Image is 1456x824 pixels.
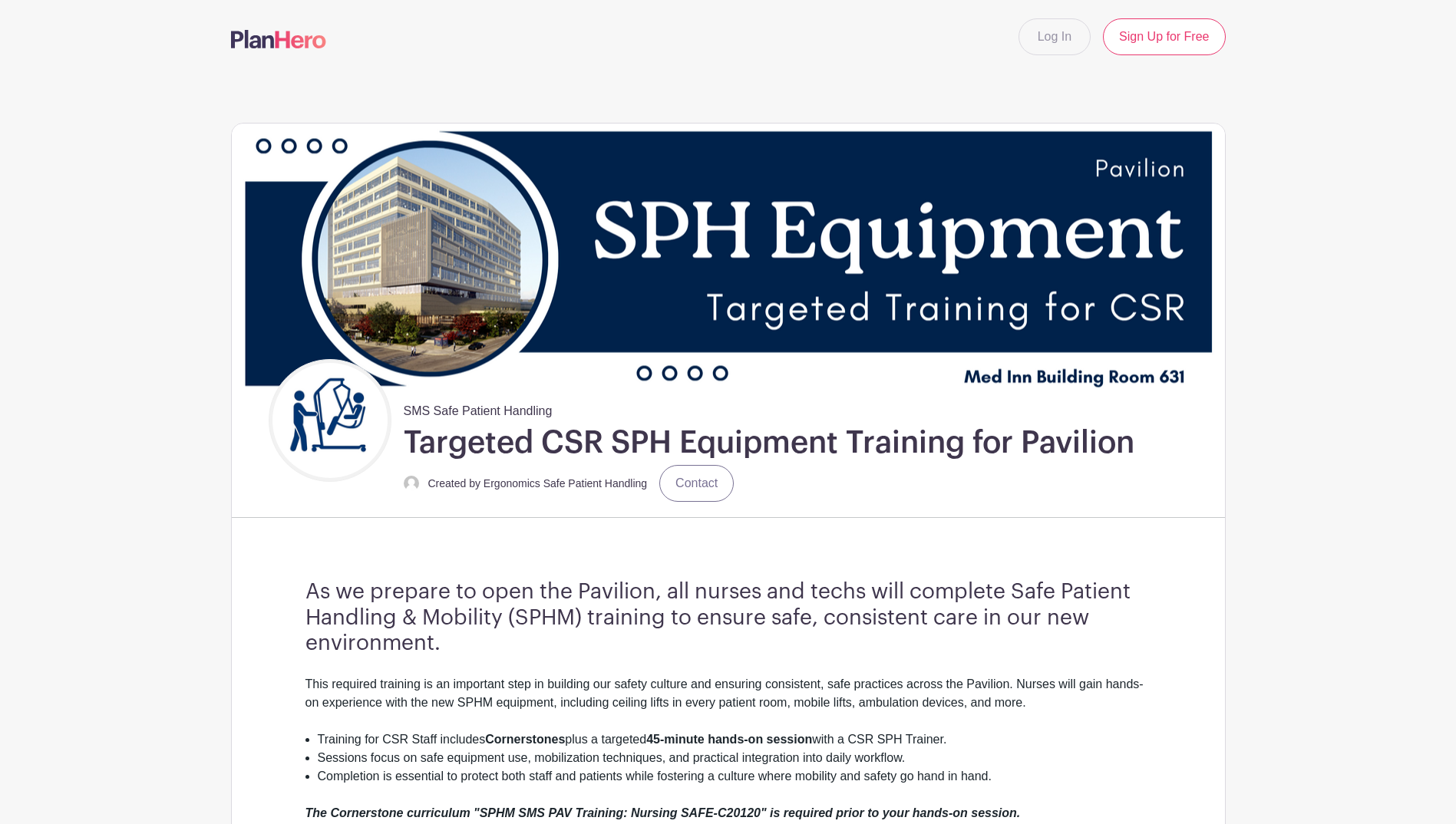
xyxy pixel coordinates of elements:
[404,476,419,491] img: default-ce2991bfa6775e67f084385cd625a349d9dcbb7a52a09fb2fda1e96e2d18dcdb.png
[485,733,565,746] strong: Cornerstones
[1103,18,1225,55] a: Sign Up for Free
[305,675,1151,730] div: This required training is an important step in building our safety culture and ensuring consisten...
[404,424,1134,462] h1: Targeted CSR SPH Equipment Training for Pavilion
[232,124,1225,396] img: event_banner_9855.png
[305,806,1021,819] em: The Cornerstone curriculum "SPHM SMS PAV Training: Nursing SAFE-C20120" is required prior to your...
[659,465,734,502] a: Contact
[404,396,553,420] span: SMS Safe Patient Handling
[1019,18,1091,55] a: Log In
[272,363,388,478] img: Untitled%20design.png
[428,477,648,489] small: Created by Ergonomics Safe Patient Handling
[318,730,1151,749] li: Training for CSR Staff includes plus a targeted with a CSR SPH Trainer.
[305,579,1151,657] h3: As we prepare to open the Pavilion, all nurses and techs will complete Safe Patient Handling & Mo...
[318,749,1151,767] li: Sessions focus on safe equipment use, mobilization techniques, and practical integration into dai...
[318,767,1151,786] li: Completion is essential to protect both staff and patients while fostering a culture where mobili...
[646,733,812,746] strong: 45-minute hands-on session
[231,30,326,48] img: logo-507f7623f17ff9eddc593b1ce0a138ce2505c220e1c5a4e2b4648c50719b7d32.svg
